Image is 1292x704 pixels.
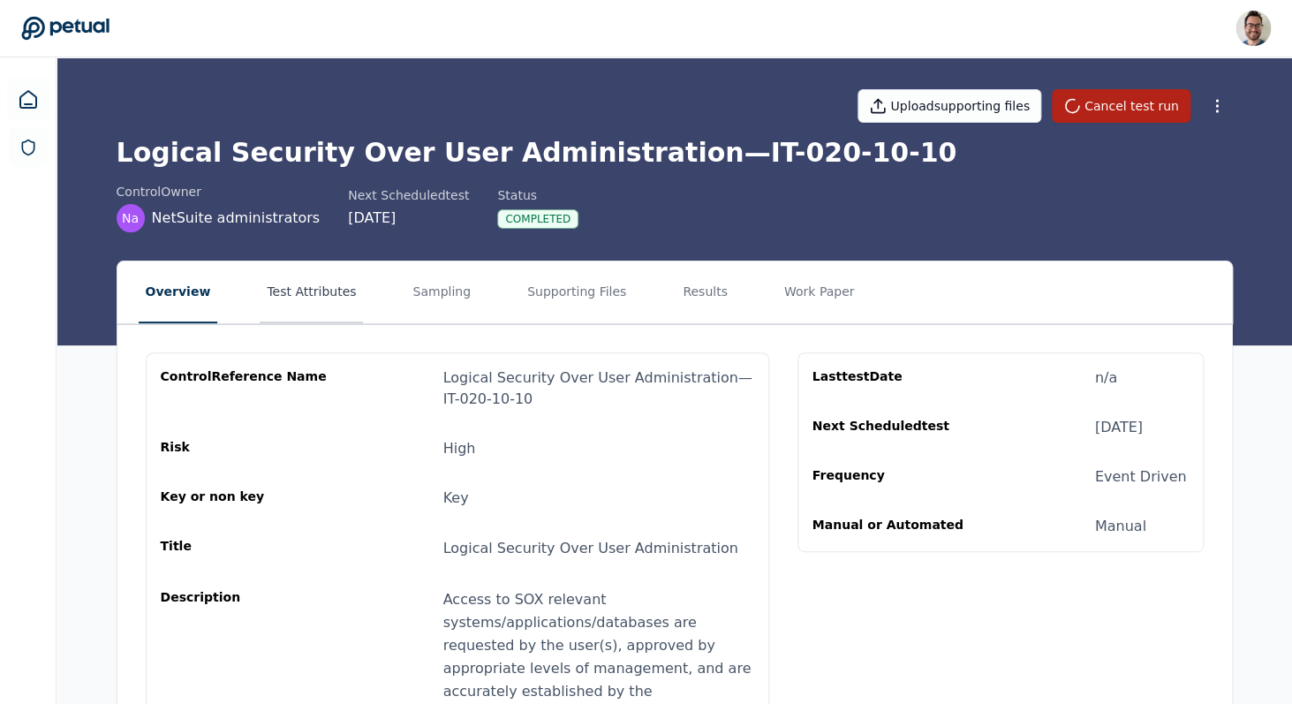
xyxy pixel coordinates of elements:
button: Results [676,261,735,323]
button: Uploadsupporting files [858,89,1041,123]
div: Manual or Automated [812,516,982,537]
button: Work Paper [777,261,862,323]
div: High [443,438,476,459]
h1: Logical Security Over User Administration — IT-020-10-10 [117,137,1233,169]
div: n/a [1095,367,1117,389]
button: More Options [1201,90,1233,122]
div: control Owner [117,183,321,201]
div: Title [161,537,330,560]
div: Next Scheduled test [348,186,469,204]
button: Overview [139,261,218,323]
div: Key [443,488,469,509]
div: Risk [161,438,330,459]
div: [DATE] [348,208,469,229]
a: Go to Dashboard [21,16,110,41]
a: SOC 1 Reports [9,128,48,167]
div: Last test Date [812,367,982,389]
nav: Tabs [117,261,1232,323]
div: Key or non key [161,488,330,509]
div: Frequency [812,466,982,488]
span: Na [122,209,139,227]
div: Status [497,186,578,204]
div: control Reference Name [161,367,330,410]
div: Next Scheduled test [812,417,982,438]
div: Completed [497,209,578,229]
button: Cancel test run [1052,89,1190,123]
button: Supporting Files [520,261,633,323]
img: Eliot Walker [1235,11,1271,46]
span: NetSuite administrators [152,208,321,229]
div: Event Driven [1095,466,1187,488]
a: Dashboard [7,79,49,121]
div: [DATE] [1095,417,1143,438]
button: Test Attributes [260,261,363,323]
div: Logical Security Over User Administration — IT-020-10-10 [443,367,754,410]
button: Sampling [405,261,478,323]
span: Logical Security Over User Administration [443,540,738,556]
div: Manual [1095,516,1146,537]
